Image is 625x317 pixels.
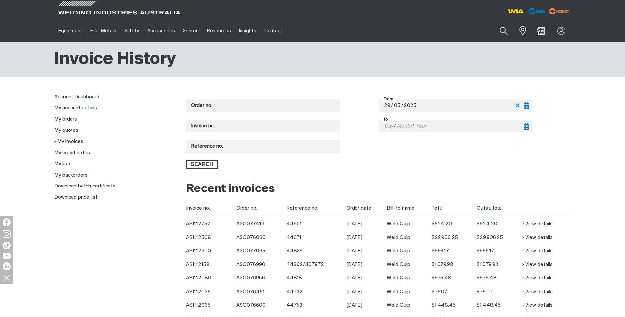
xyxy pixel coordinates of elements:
[522,247,553,255] a: View details of Posted invoice detail ASI112300
[3,230,11,238] img: Instagram
[432,235,458,240] span: $29,906.25
[236,285,286,299] td: ASO076461
[54,49,176,70] h1: Invoice History
[203,19,235,42] a: Resources
[432,201,477,215] th: Total
[432,221,452,226] span: $624.20
[346,215,387,231] td: [DATE]
[513,100,522,112] button: Clear selected date
[236,244,286,258] td: ASO077065
[143,19,179,42] a: Accessories
[186,182,571,196] h2: Recent invoices
[86,19,120,42] a: Filler Metals
[522,288,553,296] a: View details of Posted invoice detail ASI112036
[414,120,428,132] input: Year
[120,19,143,42] a: Safety
[54,139,83,144] a: My invoices
[186,201,236,215] th: Invoice no.
[236,299,286,312] td: ASO076600
[187,160,217,169] span: Search
[54,92,176,203] nav: My account
[54,161,71,166] a: My lists
[346,258,387,271] td: [DATE]
[54,105,97,110] a: My account details
[477,248,494,253] span: $966.17
[186,160,218,169] button: Search invoices
[387,258,432,271] td: Weld Quip
[186,299,236,312] th: ASI112035
[387,299,432,312] td: Weld Quip
[286,215,346,231] td: 44901
[236,258,286,271] td: ASO076990
[522,261,553,268] a: View details of Posted invoice detail ASI112158
[346,271,387,285] td: [DATE]
[387,201,432,215] th: Bill-to name
[286,299,346,312] td: 44753
[54,195,97,200] a: Download price list
[286,231,346,244] td: 44671
[54,19,86,42] a: Equipment
[477,289,493,294] span: $76.07
[186,258,236,271] th: ASI112158
[286,285,346,299] td: 44732
[477,262,498,267] span: $1,079.93
[3,218,11,226] img: Facebook
[432,262,453,267] span: $1,079.93
[236,215,286,231] td: ASO077413
[432,275,451,280] span: $975.48
[387,231,432,244] td: Weld Quip
[387,215,432,231] td: Weld Quip
[286,201,346,215] th: Reference no.
[477,275,497,280] span: $975.48
[54,19,442,42] nav: Main
[346,231,387,244] td: [DATE]
[387,285,432,299] td: Weld Quip
[186,244,236,258] th: ASI112300
[3,242,11,249] img: TikTok
[54,128,78,133] a: My quotes
[1,272,12,283] img: hide socials
[522,100,531,112] button: Toggle calendar
[432,248,449,253] span: $966.17
[387,271,432,285] td: Weld Quip
[236,231,286,244] td: ASO076060
[547,6,571,16] img: miller
[179,19,203,42] a: Spares
[3,253,11,259] img: YouTube
[536,27,546,35] a: Shopping cart (0 product(s))
[522,220,553,228] a: View details of Posted invoice detail ASI112757
[477,201,522,215] th: Outst. total
[477,235,503,240] span: $29,906.25
[186,271,236,285] th: ASI112080
[484,23,515,39] input: Product name or item number...
[346,201,387,215] th: Order date
[493,23,515,39] button: Search products
[286,258,346,271] td: 44302/I107972
[403,100,417,112] input: Year
[393,100,401,112] input: Month
[235,19,260,42] a: Insights
[346,299,387,312] td: [DATE]
[346,285,387,299] td: [DATE]
[260,19,286,42] a: Contact
[522,234,553,241] a: View details of Posted invoice detail ASI112508
[54,150,90,155] a: My credit notes
[236,271,286,285] td: ASO076956
[3,262,11,270] img: LinkedIn
[522,274,553,282] a: View details of Posted invoice detail ASI112080
[186,231,236,244] th: ASI112508
[522,120,531,132] button: Toggle calendar
[477,221,497,226] span: $624.20
[477,303,501,308] span: $1,448.45
[384,120,394,132] input: Day
[236,201,286,215] th: Order no.
[384,100,391,112] input: Day
[346,244,387,258] td: [DATE]
[186,215,236,231] th: ASI112757
[522,302,553,309] a: View details of Posted invoice detail ASI112035
[286,244,346,258] td: 44835
[186,285,236,299] th: ASI112036
[54,94,99,99] a: Account Dashboard
[54,184,116,188] a: Download batch certificate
